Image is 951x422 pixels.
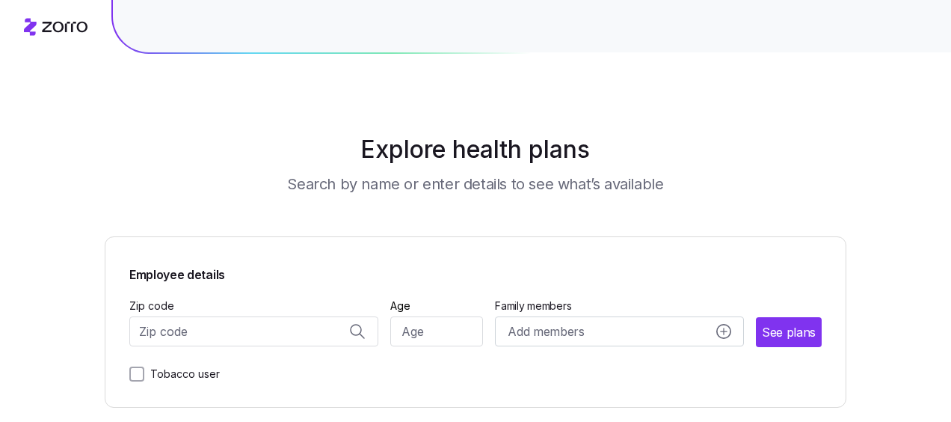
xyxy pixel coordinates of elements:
span: Add members [508,322,584,341]
input: Age [390,316,484,346]
label: Age [390,298,410,314]
span: See plans [762,323,816,342]
span: Family members [495,299,744,314]
label: Zip code [129,298,174,314]
button: Add membersadd icon [495,316,744,346]
button: See plans [756,317,822,347]
label: Tobacco user [144,365,220,383]
h1: Explore health plans [142,132,810,168]
h3: Search by name or enter details to see what’s available [287,174,663,195]
span: Employee details [129,261,225,284]
svg: add icon [716,324,731,339]
input: Zip code [129,316,378,346]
